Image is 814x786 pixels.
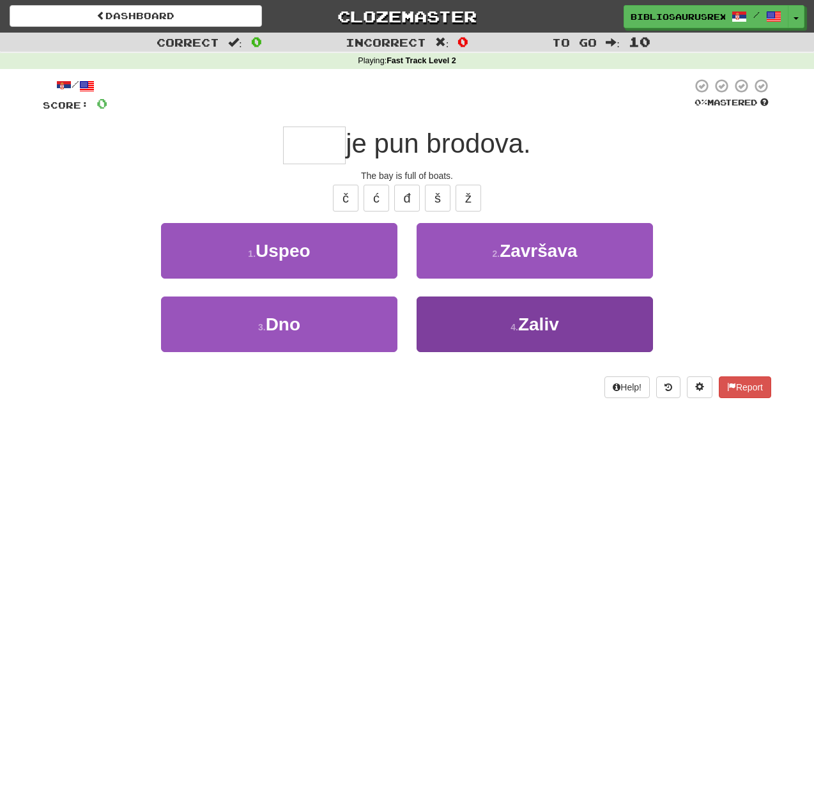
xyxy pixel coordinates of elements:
button: Report [719,376,771,398]
button: š [425,185,450,212]
strong: Fast Track Level 2 [387,56,456,65]
span: 0 [457,34,468,49]
span: 0 [96,95,107,111]
button: Round history (alt+y) [656,376,680,398]
small: 1 . [248,249,256,259]
span: Završava [500,241,577,261]
a: Dashboard [10,5,262,27]
span: BibliosaurusRex [631,11,725,22]
span: Uspeo [256,241,311,261]
small: 4 . [511,322,518,332]
span: : [606,37,620,48]
button: ć [364,185,389,212]
div: Mastered [692,97,771,109]
span: : [228,37,242,48]
span: 0 % [695,97,707,107]
span: : [435,37,449,48]
span: Correct [157,36,219,49]
button: 2.Završava [417,223,653,279]
span: / [753,10,760,19]
small: 3 . [258,322,266,332]
a: Clozemaster [281,5,534,27]
button: ž [456,185,481,212]
div: The bay is full of boats. [43,169,771,182]
button: đ [394,185,420,212]
a: BibliosaurusRex / [624,5,788,28]
button: 3.Dno [161,297,397,352]
div: / [43,78,107,94]
span: Dno [266,314,300,334]
button: Help! [604,376,650,398]
span: Zaliv [518,314,559,334]
span: je pun brodova. [346,128,531,158]
span: To go [552,36,597,49]
button: č [333,185,358,212]
button: 1.Uspeo [161,223,397,279]
span: Incorrect [346,36,426,49]
button: 4.Zaliv [417,297,653,352]
small: 2 . [492,249,500,259]
span: 10 [629,34,650,49]
span: Score: [43,100,89,111]
span: 0 [251,34,262,49]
